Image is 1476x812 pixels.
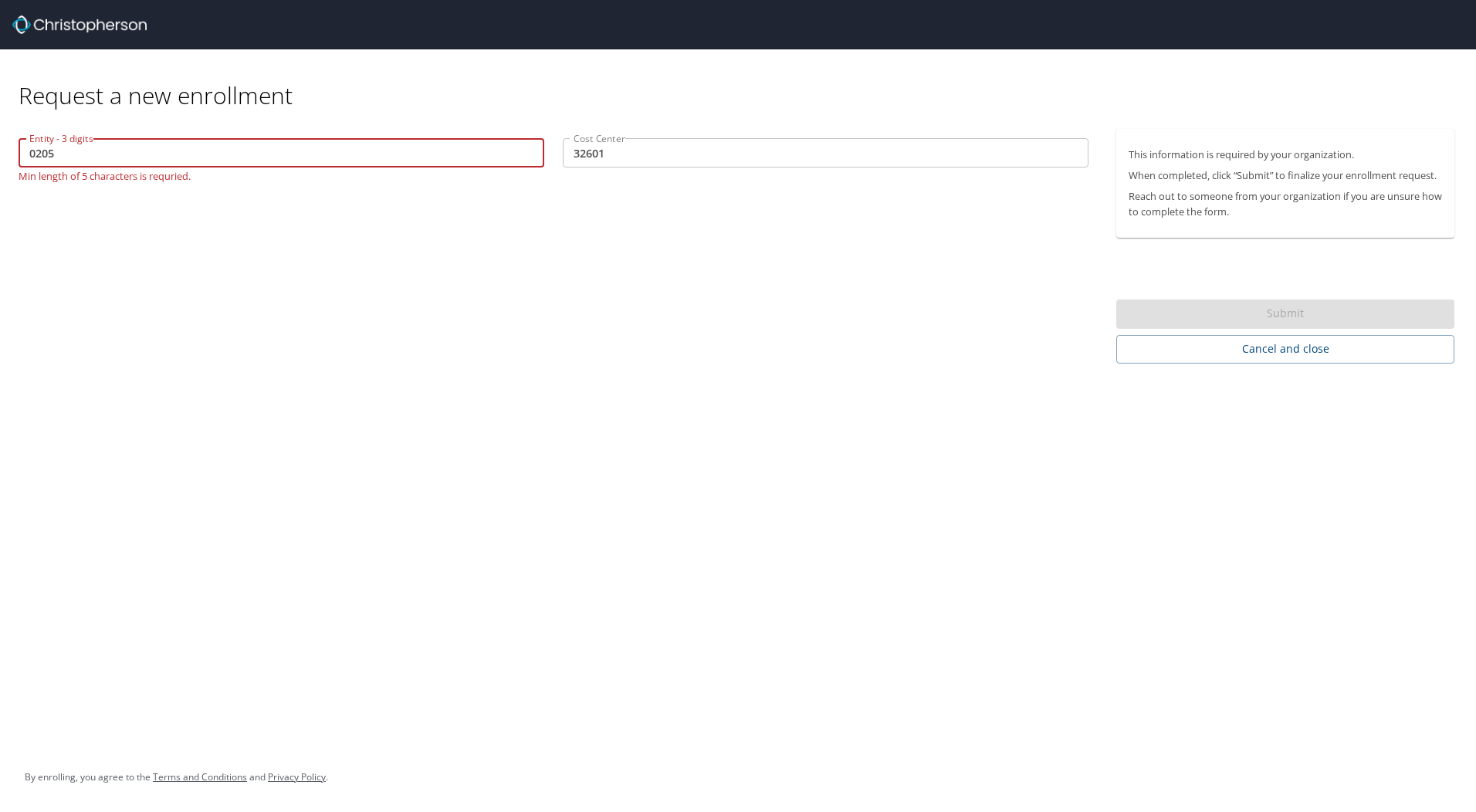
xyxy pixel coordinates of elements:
[19,138,544,167] input: EX:
[1129,340,1442,359] span: Cancel and close
[19,49,1467,110] div: Request a new enrollment
[1129,147,1442,162] p: This information is required by your organization.
[12,15,147,34] img: cbt logo
[153,770,247,783] a: Terms and Conditions
[268,770,326,783] a: Privacy Policy
[25,758,328,797] div: By enrolling, you agree to the and .
[1116,335,1454,364] button: Cancel and close
[563,138,1088,167] input: EX:
[19,167,544,181] p: Min length of 5 characters is requried.
[1129,168,1442,183] p: When completed, click “Submit” to finalize your enrollment request.
[1129,189,1442,218] p: Reach out to someone from your organization if you are unsure how to complete the form.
